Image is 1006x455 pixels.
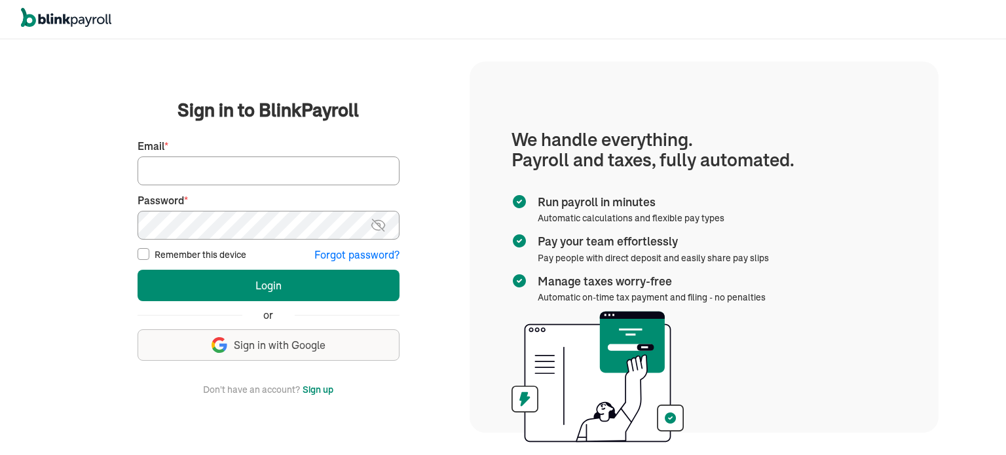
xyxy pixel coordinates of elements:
span: Automatic calculations and flexible pay types [538,212,724,224]
img: google [212,337,227,353]
span: Pay your team effortlessly [538,233,764,250]
span: Sign in to BlinkPayroll [177,97,359,123]
button: Login [138,270,400,301]
span: Don't have an account? [203,382,300,397]
h1: We handle everything. Payroll and taxes, fully automated. [512,130,897,170]
img: eye [370,217,386,233]
span: Pay people with direct deposit and easily share pay slips [538,252,769,264]
button: Sign in with Google [138,329,400,361]
input: Your email address [138,156,400,185]
label: Email [138,139,400,154]
img: checkmark [512,194,527,209]
img: illustration [512,311,684,443]
label: Password [138,193,400,208]
span: Manage taxes worry-free [538,273,760,290]
img: logo [21,8,111,27]
span: or [263,308,273,323]
button: Forgot password? [314,247,400,263]
span: Run payroll in minutes [538,194,719,211]
span: Automatic on-time tax payment and filing - no penalties [538,291,766,303]
img: checkmark [512,233,527,249]
label: Remember this device [155,248,246,261]
img: checkmark [512,273,527,289]
span: Sign in with Google [234,338,326,353]
button: Sign up [303,382,333,397]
